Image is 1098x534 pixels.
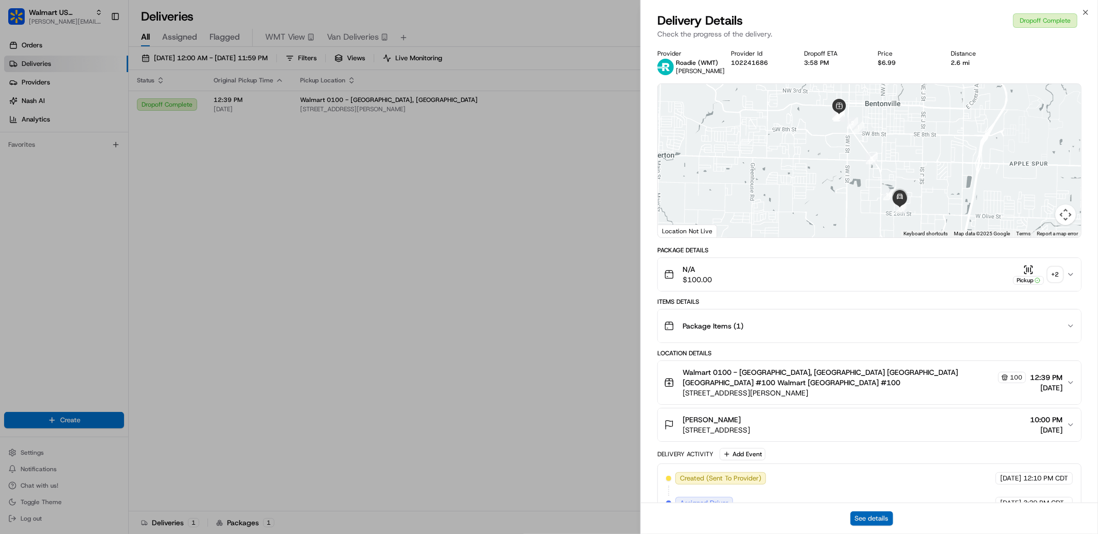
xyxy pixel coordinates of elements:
div: Distance [951,49,1008,58]
span: Assigned Driver [680,498,728,508]
span: [DATE] [1000,474,1021,483]
div: Items Details [657,298,1082,306]
button: [PERSON_NAME][STREET_ADDRESS]10:00 PM[DATE] [658,408,1081,441]
span: 3:29 PM CDT [1023,498,1064,508]
span: Created (Sent To Provider) [680,474,761,483]
button: N/A$100.00Pickup+2 [658,258,1081,291]
div: We're available if you need us! [35,109,130,117]
a: Powered byPylon [73,174,125,182]
div: 11 [895,202,907,214]
div: 💻 [87,150,95,159]
span: Map data ©2025 Google [954,231,1010,236]
span: Delivery Details [657,12,743,29]
button: Walmart 0100 - [GEOGRAPHIC_DATA], [GEOGRAPHIC_DATA] [GEOGRAPHIC_DATA] [GEOGRAPHIC_DATA] #100 Walm... [658,361,1081,404]
span: 12:10 PM CDT [1023,474,1068,483]
span: Roadie (WMT) [676,59,718,67]
div: Pickup [1013,276,1044,285]
a: 💻API Documentation [83,145,169,164]
span: Package Items ( 1 ) [683,321,743,331]
a: Report a map error [1037,231,1078,236]
button: Map camera controls [1055,204,1076,225]
div: Provider Id [731,49,788,58]
span: API Documentation [97,149,165,160]
span: 12:39 PM [1030,372,1062,383]
button: Start new chat [175,101,187,114]
p: Welcome 👋 [10,41,187,58]
div: 2 [847,117,858,129]
div: 2.6 mi [951,59,1008,67]
div: Package Details [657,246,1082,254]
span: [PERSON_NAME] [683,415,741,425]
input: Clear [27,66,170,77]
p: Check the progress of the delivery. [657,29,1082,39]
div: Start new chat [35,98,169,109]
span: N/A [683,264,712,274]
button: Add Event [720,448,765,460]
div: + 2 [1048,267,1062,282]
div: Provider [657,49,714,58]
div: Location Details [657,349,1082,357]
div: 3:58 PM [805,59,862,67]
div: 📗 [10,150,19,159]
button: Pickup+2 [1013,265,1062,285]
div: 1 [852,122,864,133]
img: 1736555255976-a54dd68f-1ca7-489b-9aae-adbdc363a1c4 [10,98,29,117]
img: roadie-logo-v2.jpg [657,59,674,75]
div: Location Not Live [658,225,717,237]
button: 102241686 [731,59,768,67]
a: Open this area in Google Maps (opens a new window) [660,224,694,237]
button: Keyboard shortcuts [903,230,948,237]
div: $6.99 [878,59,935,67]
span: 100 [1010,373,1022,382]
span: [STREET_ADDRESS] [683,425,750,435]
button: See details [850,511,893,526]
div: 9 [866,153,877,164]
div: Delivery Activity [657,450,713,458]
span: [STREET_ADDRESS][PERSON_NAME] [683,388,1026,398]
div: 8 [832,109,844,120]
span: [DATE] [1030,425,1062,435]
span: 10:00 PM [1030,415,1062,425]
a: Terms (opens in new tab) [1016,231,1031,236]
span: Pylon [102,175,125,182]
span: $100.00 [683,274,712,285]
span: Knowledge Base [21,149,79,160]
span: [DATE] [1030,383,1062,393]
span: [DATE] [1000,498,1021,508]
button: Pickup [1013,265,1044,285]
div: Price [878,49,935,58]
div: 10 [883,189,894,200]
span: Walmart 0100 - [GEOGRAPHIC_DATA], [GEOGRAPHIC_DATA] [GEOGRAPHIC_DATA] [GEOGRAPHIC_DATA] #100 Walm... [683,367,996,388]
img: Google [660,224,694,237]
img: Nash [10,10,31,31]
button: Package Items (1) [658,309,1081,342]
span: [PERSON_NAME] [676,67,725,75]
a: 📗Knowledge Base [6,145,83,164]
div: Dropoff ETA [805,49,862,58]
